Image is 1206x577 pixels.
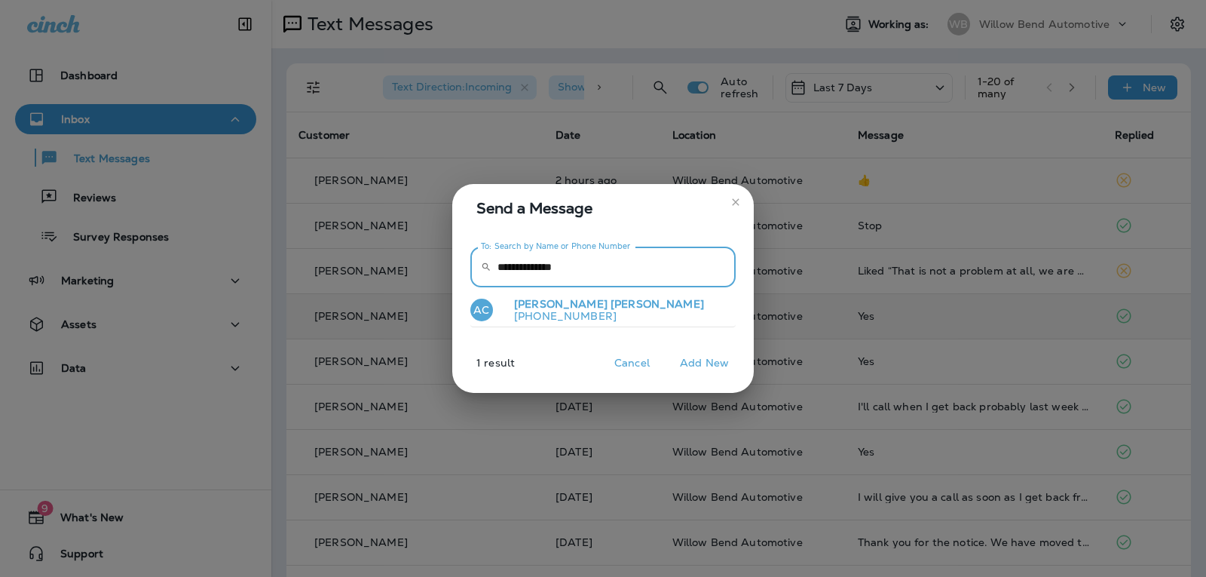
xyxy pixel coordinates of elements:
[604,351,660,375] button: Cancel
[470,299,493,321] div: AC
[476,196,736,220] span: Send a Message
[470,293,736,328] button: AC[PERSON_NAME] [PERSON_NAME][PHONE_NUMBER]
[481,241,631,252] label: To: Search by Name or Phone Number
[724,190,748,214] button: close
[514,297,608,311] span: [PERSON_NAME]
[672,351,736,375] button: Add New
[446,357,515,381] p: 1 result
[611,297,704,311] span: [PERSON_NAME]
[502,310,704,322] p: [PHONE_NUMBER]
